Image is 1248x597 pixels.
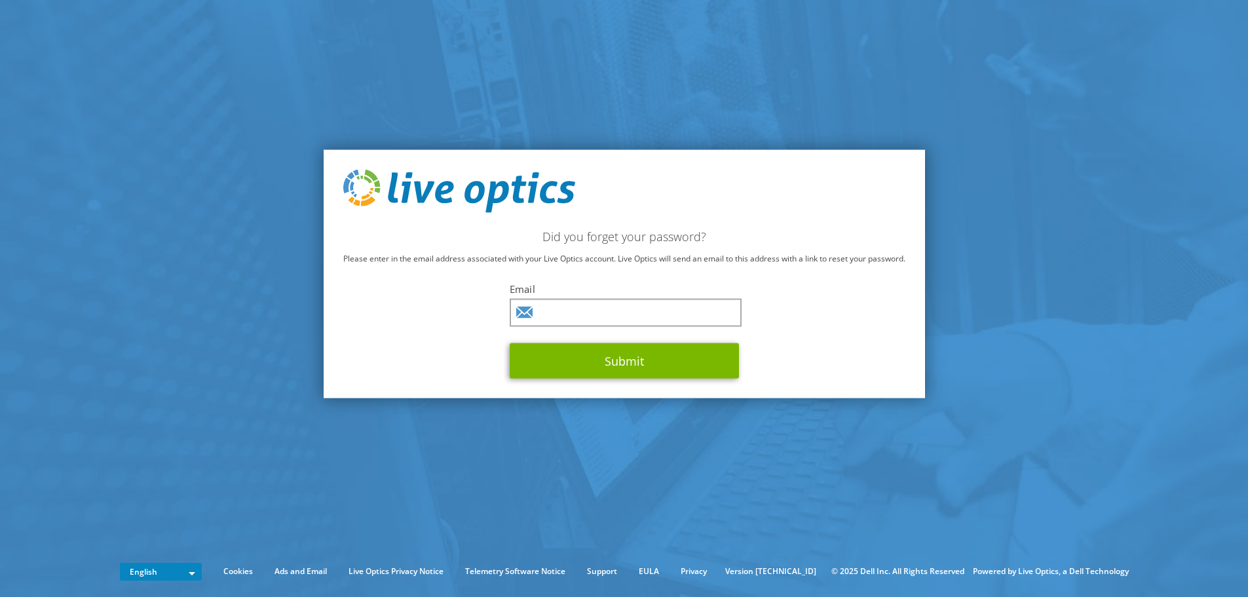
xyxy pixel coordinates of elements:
[577,564,627,579] a: Support
[265,564,337,579] a: Ads and Email
[510,343,739,378] button: Submit
[455,564,575,579] a: Telemetry Software Notice
[719,564,823,579] li: Version [TECHNICAL_ID]
[214,564,263,579] a: Cookies
[629,564,669,579] a: EULA
[339,564,453,579] a: Live Optics Privacy Notice
[973,564,1129,579] li: Powered by Live Optics, a Dell Technology
[343,229,905,243] h2: Did you forget your password?
[825,564,971,579] li: © 2025 Dell Inc. All Rights Reserved
[671,564,717,579] a: Privacy
[343,170,575,213] img: live_optics_svg.svg
[510,282,739,295] label: Email
[343,251,905,265] p: Please enter in the email address associated with your Live Optics account. Live Optics will send...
